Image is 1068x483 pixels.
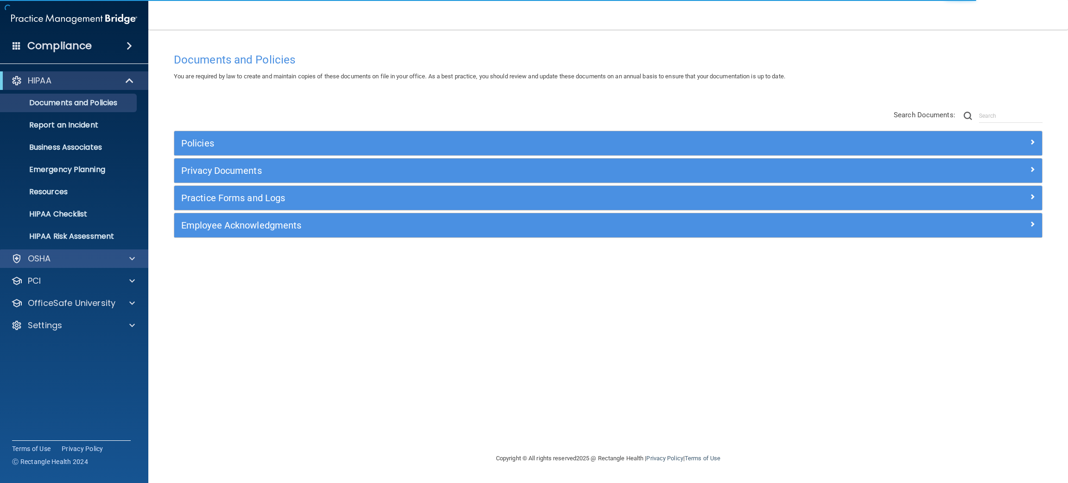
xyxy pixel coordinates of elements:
h5: Employee Acknowledgments [181,220,818,230]
a: Policies [181,136,1035,151]
a: Privacy Policy [62,444,103,453]
p: PCI [28,275,41,286]
a: Privacy Policy [646,455,683,462]
a: Terms of Use [12,444,51,453]
h5: Privacy Documents [181,165,818,176]
h4: Documents and Policies [174,54,1043,66]
p: Report an Incident [6,121,133,130]
a: PCI [11,275,135,286]
p: HIPAA Checklist [6,210,133,219]
span: Ⓒ Rectangle Health 2024 [12,457,88,466]
p: HIPAA Risk Assessment [6,232,133,241]
img: PMB logo [11,10,137,28]
p: Documents and Policies [6,98,133,108]
span: You are required by law to create and maintain copies of these documents on file in your office. ... [174,73,785,80]
a: Settings [11,320,135,331]
a: HIPAA [11,75,134,86]
img: ic-search.3b580494.png [964,112,972,120]
h4: Compliance [27,39,92,52]
p: Business Associates [6,143,133,152]
a: Practice Forms and Logs [181,191,1035,205]
p: Settings [28,320,62,331]
p: HIPAA [28,75,51,86]
a: OSHA [11,253,135,264]
p: OfficeSafe University [28,298,115,309]
a: Employee Acknowledgments [181,218,1035,233]
a: Privacy Documents [181,163,1035,178]
p: Resources [6,187,133,197]
h5: Practice Forms and Logs [181,193,818,203]
span: Search Documents: [894,111,955,119]
input: Search [979,109,1043,123]
a: OfficeSafe University [11,298,135,309]
h5: Policies [181,138,818,148]
div: Copyright © All rights reserved 2025 @ Rectangle Health | | [439,444,777,473]
p: OSHA [28,253,51,264]
a: Terms of Use [685,455,720,462]
p: Emergency Planning [6,165,133,174]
